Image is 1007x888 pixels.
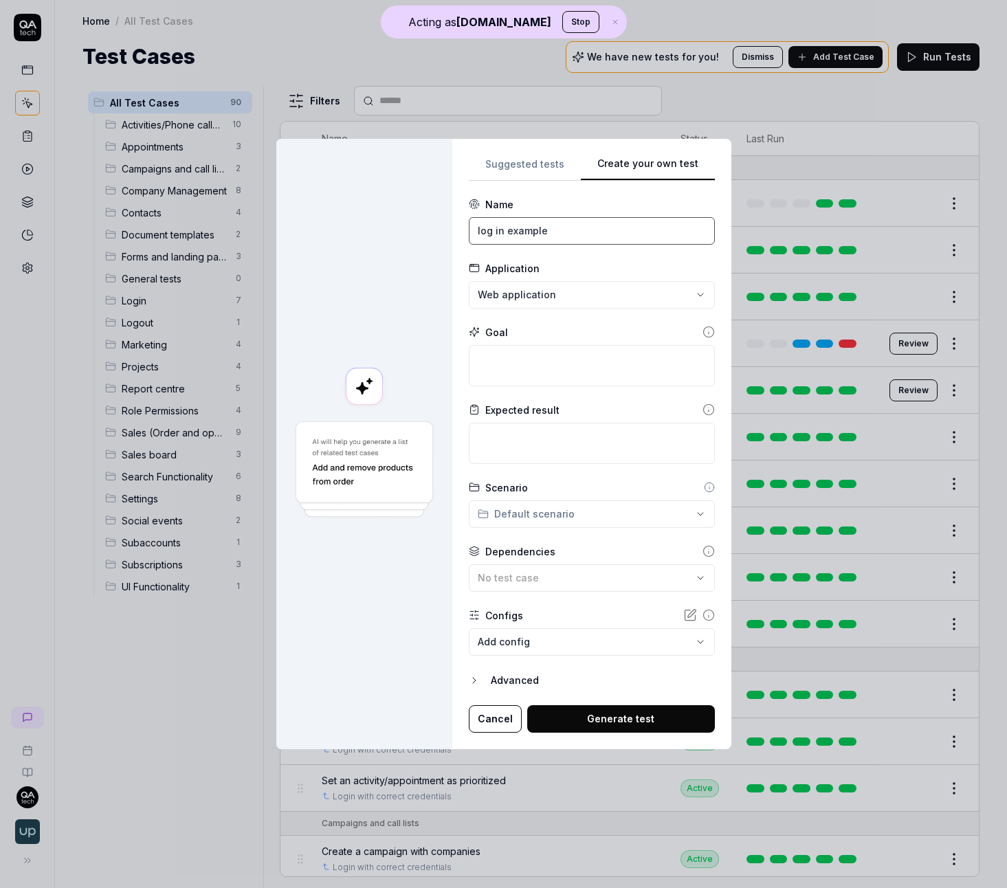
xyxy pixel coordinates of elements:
div: Configs [485,608,523,623]
div: Dependencies [485,544,555,559]
button: Cancel [469,705,522,733]
button: Stop [562,11,599,33]
button: Create your own test [581,156,715,181]
div: Advanced [491,672,715,689]
button: Generate test [527,705,715,733]
div: Name [485,197,513,212]
span: No test case [478,572,539,584]
button: Default scenario [469,500,715,528]
div: Scenario [485,480,528,495]
div: Expected result [485,403,560,417]
button: Suggested tests [469,156,581,181]
span: Web application [478,287,556,302]
button: Web application [469,281,715,309]
button: No test case [469,564,715,592]
div: Application [485,261,540,276]
img: Generate a test using AI [293,419,436,520]
div: Goal [485,325,508,340]
div: Default scenario [478,507,575,521]
button: Advanced [469,672,715,689]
